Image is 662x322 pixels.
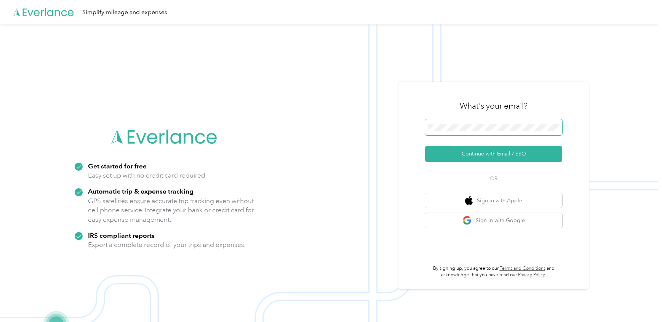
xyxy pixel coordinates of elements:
button: google logoSign in with Google [425,213,562,228]
p: By signing up, you agree to our and acknowledge that you have read our . [425,265,562,279]
strong: Automatic trip & expense tracking [88,187,193,195]
a: Terms and Conditions [500,266,545,271]
p: Easy set up with no credit card required [88,171,205,180]
img: apple logo [465,196,473,205]
strong: Get started for free [88,162,147,170]
button: Continue with Email / SSO [425,146,562,162]
span: OR [480,175,507,183]
p: GPS satellites ensure accurate trip tracking even without cell phone service. Integrate your bank... [88,196,254,224]
img: google logo [462,216,472,225]
div: Simplify mileage and expenses [82,8,167,17]
p: Export a complete record of your trips and expenses. [88,240,246,250]
button: apple logoSign in with Apple [425,193,562,208]
a: Privacy Policy [518,272,545,278]
strong: IRS compliant reports [88,231,155,239]
h3: What's your email? [460,101,528,111]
